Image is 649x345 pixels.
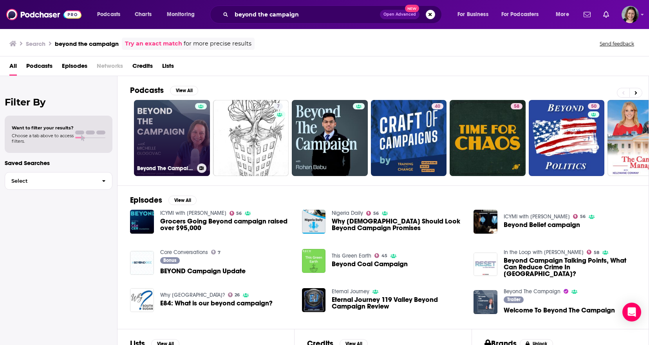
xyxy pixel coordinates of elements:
span: Beyond Belief campaign [504,222,580,228]
a: Lists [162,60,174,76]
a: 58 [450,100,526,176]
span: 58 [594,251,599,254]
img: Beyond Campaign Talking Points, What Can Reduce Crime In Chicago? [474,252,497,276]
a: PodcastsView All [130,85,198,95]
h3: Search [26,40,45,47]
a: 50 [588,103,600,109]
span: 7 [277,103,280,111]
span: E84: What is our beyond campaign? [160,300,273,307]
span: Podcasts [97,9,120,20]
span: Want to filter your results? [12,125,74,131]
a: 45 [374,253,387,258]
button: open menu [161,8,205,21]
h2: Episodes [130,195,162,205]
a: ICYMI with Al Ferraby [504,213,570,220]
a: All [9,60,17,76]
h2: Filter By [5,96,112,108]
a: Credits [132,60,153,76]
button: View All [170,86,198,95]
a: Episodes [62,60,87,76]
img: Welcome To Beyond The Campaign [474,290,497,314]
a: Try an exact match [125,39,182,48]
img: E84: What is our beyond campaign? [130,288,154,312]
button: Send feedback [597,40,636,47]
a: 7 [213,100,289,176]
a: Why South Sudan? [160,292,225,298]
span: For Podcasters [501,9,539,20]
button: open menu [496,8,550,21]
a: Nigeria Daily [332,210,363,216]
a: Beyond The Campaign [504,288,560,295]
span: 56 [580,215,586,218]
span: More [556,9,569,20]
a: In the Loop with Sasha-Ann Simons [504,249,584,256]
a: Eternal Journey [332,288,369,295]
img: User Profile [622,6,639,23]
img: BEYOND Campaign Update [130,251,154,275]
h2: Podcasts [130,85,164,95]
button: open menu [452,8,498,21]
img: Grocers Going Beyond campaign raised over $95,000 [130,210,154,234]
button: View All [168,196,197,205]
span: Select [5,178,96,183]
a: 56 [366,211,379,216]
span: Logged in as micglogovac [622,6,639,23]
a: 40 [371,100,447,176]
a: 50 [529,100,605,176]
a: Beyond Campaign Talking Points, What Can Reduce Crime In Chicago? [504,257,636,277]
span: Charts [135,9,152,20]
a: Podcasts [26,60,52,76]
a: 26 [228,292,240,297]
img: Beyond Belief campaign [474,210,497,234]
span: Monitoring [167,9,195,20]
a: 56 [230,211,242,216]
span: Welcome To Beyond The Campaign [504,307,615,314]
button: Select [5,172,112,190]
span: Why [DEMOGRAPHIC_DATA] Should Look Beyond Campaign Promises [332,218,464,231]
span: Networks [97,60,123,76]
h3: Beyond The Campaign [137,165,194,172]
img: Beyond Coal Campaign [302,249,326,273]
div: Search podcasts, credits, & more... [217,5,449,24]
a: Charts [130,8,156,21]
img: Why Nigerians Should Look Beyond Campaign Promises [302,210,326,234]
a: 7 [274,103,283,109]
a: Eternal Journey 119 Valley Beyond Campaign Review [332,296,464,310]
button: Open AdvancedNew [380,10,419,19]
span: 40 [435,103,440,111]
p: Saved Searches [5,159,112,167]
span: 45 [381,254,387,258]
span: 7 [218,251,221,254]
a: Why Nigerians Should Look Beyond Campaign Promises [332,218,464,231]
span: Trailer [507,297,521,302]
span: 50 [591,103,597,111]
span: Choose a tab above to access filters. [12,133,74,144]
img: Eternal Journey 119 Valley Beyond Campaign Review [302,288,326,312]
a: Core Conversations [160,249,208,256]
a: BEYOND Campaign Update [160,268,246,274]
button: open menu [550,8,579,21]
a: Beyond The Campaign [134,100,210,176]
img: Podchaser - Follow, Share and Rate Podcasts [6,7,81,22]
a: Beyond Coal Campaign [332,261,408,267]
span: 56 [373,212,379,215]
div: Open Intercom Messenger [622,303,641,321]
a: Grocers Going Beyond campaign raised over $95,000 [160,218,293,231]
span: Open Advanced [383,13,416,16]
